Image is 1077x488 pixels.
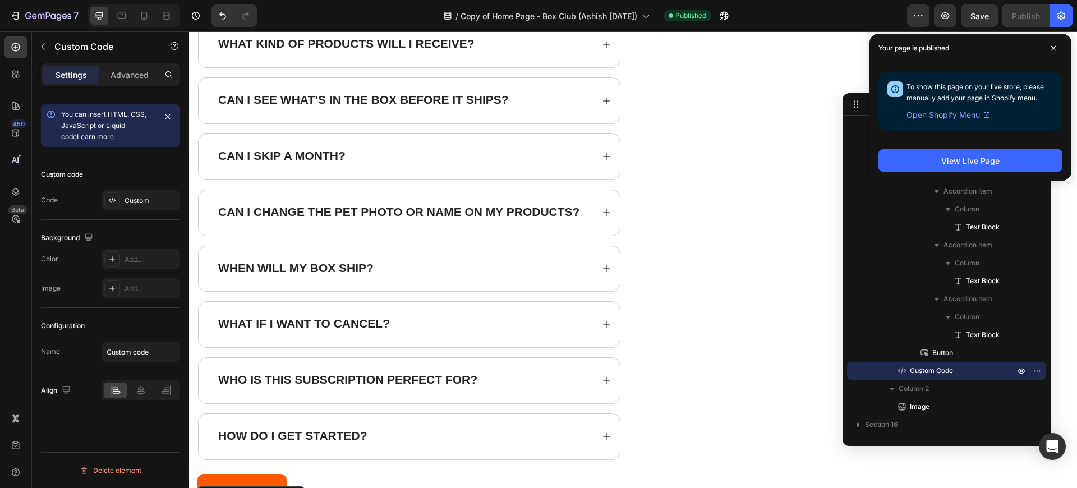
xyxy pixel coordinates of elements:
[910,401,929,412] span: Image
[80,464,141,477] div: Delete element
[455,10,458,22] span: /
[961,4,998,27] button: Save
[878,43,949,54] p: Your page is published
[41,462,180,480] button: Delete element
[966,222,1000,233] span: Text Block
[8,205,27,214] div: Beta
[1002,4,1050,27] button: Publish
[125,255,177,265] div: Add...
[1012,10,1040,22] div: Publish
[41,195,58,205] div: Code
[56,69,87,81] p: Settings
[54,40,150,53] p: Custom Code
[955,311,979,323] span: Column
[8,443,98,475] button: <p>VIEW ALL</p>
[4,4,84,27] button: 7
[461,10,637,22] span: Copy of Home Page - Box Club (Ashish [DATE])
[955,204,979,215] span: Column
[41,383,73,398] div: Align
[955,257,979,269] span: Column
[906,82,1044,102] span: To show this page on your live store, please manually add your page in Shopify menu.
[111,69,149,81] p: Advanced
[675,11,706,21] span: Published
[943,293,992,305] span: Accordion Item
[970,11,989,21] span: Save
[61,110,146,141] span: You can insert HTML, CSS, JavaScript or Liquid code
[41,231,95,246] div: Background
[941,155,1000,167] div: View Live Page
[943,186,992,197] span: Accordion Item
[906,108,980,122] span: Open Shopify Menu
[41,347,60,357] div: Name
[966,329,1000,340] span: Text Block
[41,321,85,331] div: Configuration
[11,119,27,128] div: 450
[932,347,953,358] span: Button
[865,419,898,430] span: Section 16
[899,383,929,394] span: Column 2
[125,196,177,206] div: Custom
[41,169,83,179] div: Custom code
[41,283,61,293] div: Image
[189,31,1077,488] iframe: Design area
[77,132,114,141] a: Learn more
[31,449,75,468] p: VIEW ALL
[1039,433,1066,460] div: Open Intercom Messenger
[910,365,953,376] span: Custom Code
[73,9,79,22] p: 7
[41,254,58,264] div: Color
[125,284,177,294] div: Add...
[878,149,1062,172] button: View Live Page
[943,240,992,251] span: Accordion Item
[211,4,257,27] div: Undo/Redo
[966,275,1000,287] span: Text Block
